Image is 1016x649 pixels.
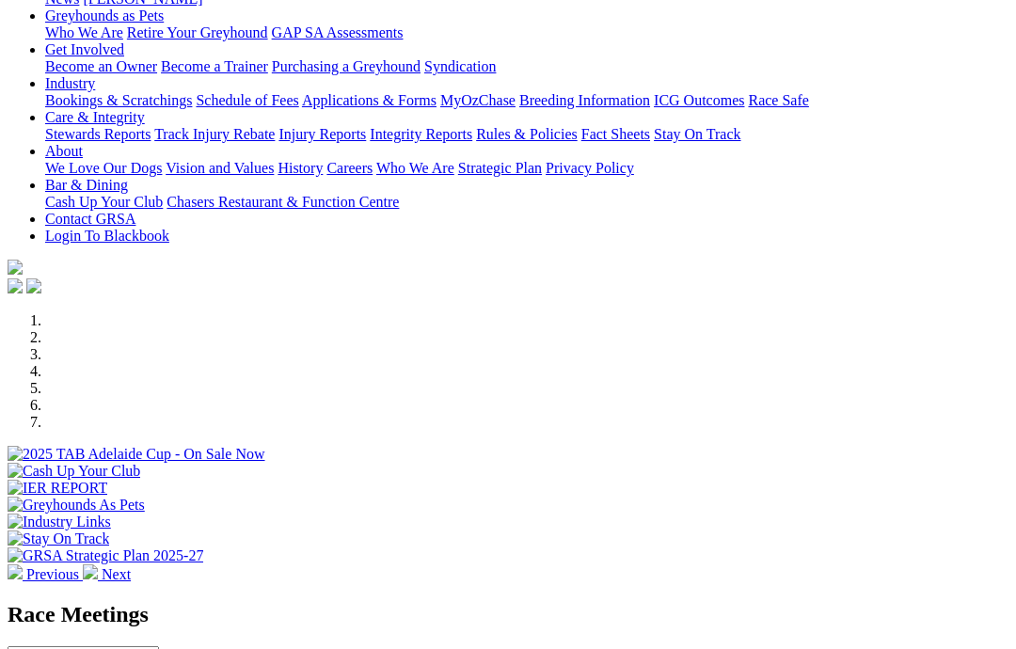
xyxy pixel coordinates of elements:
a: Vision and Values [166,160,274,176]
a: Stay On Track [654,126,740,142]
div: About [45,160,1008,177]
div: Bar & Dining [45,194,1008,211]
a: Who We Are [376,160,454,176]
a: Rules & Policies [476,126,578,142]
img: IER REPORT [8,480,107,497]
div: Care & Integrity [45,126,1008,143]
span: Previous [26,566,79,582]
img: 2025 TAB Adelaide Cup - On Sale Now [8,446,265,463]
img: Greyhounds As Pets [8,497,145,514]
span: Next [102,566,131,582]
a: Purchasing a Greyhound [272,58,421,74]
a: Integrity Reports [370,126,472,142]
img: twitter.svg [26,278,41,293]
img: chevron-left-pager-white.svg [8,564,23,579]
a: Bar & Dining [45,177,128,193]
a: About [45,143,83,159]
img: Cash Up Your Club [8,463,140,480]
img: Industry Links [8,514,111,530]
a: Careers [326,160,373,176]
img: Stay On Track [8,530,109,547]
a: Chasers Restaurant & Function Centre [167,194,399,210]
a: Strategic Plan [458,160,542,176]
a: Stewards Reports [45,126,151,142]
a: Next [83,566,131,582]
a: Greyhounds as Pets [45,8,164,24]
a: Track Injury Rebate [154,126,275,142]
img: facebook.svg [8,278,23,293]
img: chevron-right-pager-white.svg [83,564,98,579]
a: GAP SA Assessments [272,24,404,40]
a: Breeding Information [519,92,650,108]
a: Bookings & Scratchings [45,92,192,108]
a: Fact Sheets [581,126,650,142]
a: Industry [45,75,95,91]
a: Get Involved [45,41,124,57]
img: GRSA Strategic Plan 2025-27 [8,547,203,564]
a: MyOzChase [440,92,516,108]
a: Login To Blackbook [45,228,169,244]
a: Syndication [424,58,496,74]
h2: Race Meetings [8,602,1008,627]
a: Race Safe [748,92,808,108]
img: logo-grsa-white.png [8,260,23,275]
a: Previous [8,566,83,582]
a: Retire Your Greyhound [127,24,268,40]
a: Who We Are [45,24,123,40]
div: Greyhounds as Pets [45,24,1008,41]
a: Contact GRSA [45,211,135,227]
a: Become an Owner [45,58,157,74]
a: Applications & Forms [302,92,437,108]
a: Become a Trainer [161,58,268,74]
a: Schedule of Fees [196,92,298,108]
div: Get Involved [45,58,1008,75]
a: We Love Our Dogs [45,160,162,176]
a: History [278,160,323,176]
a: ICG Outcomes [654,92,744,108]
a: Injury Reports [278,126,366,142]
a: Privacy Policy [546,160,634,176]
a: Care & Integrity [45,109,145,125]
div: Industry [45,92,1008,109]
a: Cash Up Your Club [45,194,163,210]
